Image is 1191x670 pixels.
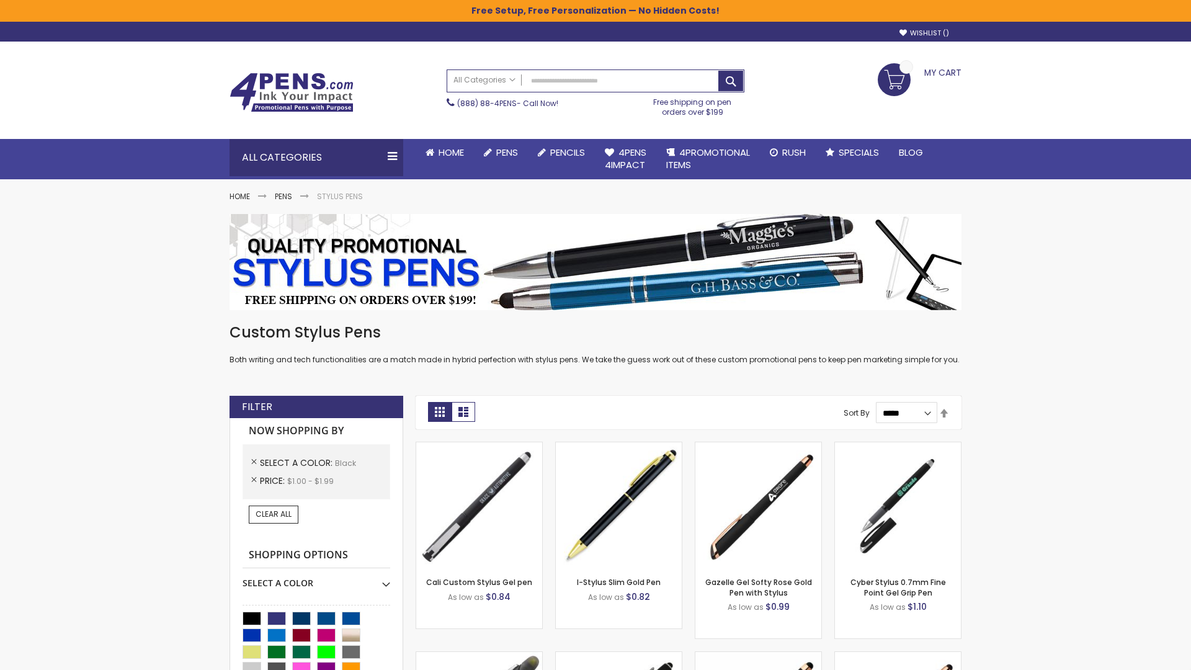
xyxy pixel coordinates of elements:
[835,442,961,452] a: Cyber Stylus 0.7mm Fine Point Gel Grip Pen-Black
[416,651,542,662] a: Souvenir® Jalan Highlighter Stylus Pen Combo-Black
[249,506,298,523] a: Clear All
[448,592,484,602] span: As low as
[656,139,760,179] a: 4PROMOTIONALITEMS
[695,442,821,568] img: Gazelle Gel Softy Rose Gold Pen with Stylus-Black
[835,651,961,662] a: Gazelle Gel Softy Rose Gold Pen with Stylus - ColorJet-Black
[556,442,682,452] a: I-Stylus Slim Gold-Black
[816,139,889,166] a: Specials
[695,442,821,452] a: Gazelle Gel Softy Rose Gold Pen with Stylus-Black
[457,98,517,109] a: (888) 88-4PENS
[230,214,961,310] img: Stylus Pens
[439,146,464,159] span: Home
[260,475,287,487] span: Price
[782,146,806,159] span: Rush
[835,442,961,568] img: Cyber Stylus 0.7mm Fine Point Gel Grip Pen-Black
[605,146,646,171] span: 4Pens 4impact
[426,577,532,587] a: Cali Custom Stylus Gel pen
[242,400,272,414] strong: Filter
[899,146,923,159] span: Blog
[550,146,585,159] span: Pencils
[666,146,750,171] span: 4PROMOTIONAL ITEMS
[243,568,390,589] div: Select A Color
[889,139,933,166] a: Blog
[230,73,354,112] img: 4Pens Custom Pens and Promotional Products
[705,577,812,597] a: Gazelle Gel Softy Rose Gold Pen with Stylus
[230,323,961,365] div: Both writing and tech functionalities are a match made in hybrid perfection with stylus pens. We ...
[486,591,511,603] span: $0.84
[287,476,334,486] span: $1.00 - $1.99
[908,601,927,613] span: $1.10
[556,651,682,662] a: Custom Soft Touch® Metal Pens with Stylus-Black
[243,542,390,569] strong: Shopping Options
[588,592,624,602] span: As low as
[230,323,961,342] h1: Custom Stylus Pens
[728,602,764,612] span: As low as
[760,139,816,166] a: Rush
[577,577,661,587] a: I-Stylus Slim Gold Pen
[695,651,821,662] a: Islander Softy Rose Gold Gel Pen with Stylus-Black
[626,591,650,603] span: $0.82
[275,191,292,202] a: Pens
[870,602,906,612] span: As low as
[260,457,335,469] span: Select A Color
[641,92,745,117] div: Free shipping on pen orders over $199
[447,70,522,91] a: All Categories
[416,139,474,166] a: Home
[335,458,356,468] span: Black
[844,408,870,418] label: Sort By
[428,402,452,422] strong: Grid
[899,29,949,38] a: Wishlist
[416,442,542,452] a: Cali Custom Stylus Gel pen-Black
[850,577,946,597] a: Cyber Stylus 0.7mm Fine Point Gel Grip Pen
[765,601,790,613] span: $0.99
[556,442,682,568] img: I-Stylus Slim Gold-Black
[243,418,390,444] strong: Now Shopping by
[496,146,518,159] span: Pens
[453,75,515,85] span: All Categories
[317,191,363,202] strong: Stylus Pens
[256,509,292,519] span: Clear All
[416,442,542,568] img: Cali Custom Stylus Gel pen-Black
[230,139,403,176] div: All Categories
[528,139,595,166] a: Pencils
[230,191,250,202] a: Home
[595,139,656,179] a: 4Pens4impact
[839,146,879,159] span: Specials
[457,98,558,109] span: - Call Now!
[474,139,528,166] a: Pens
